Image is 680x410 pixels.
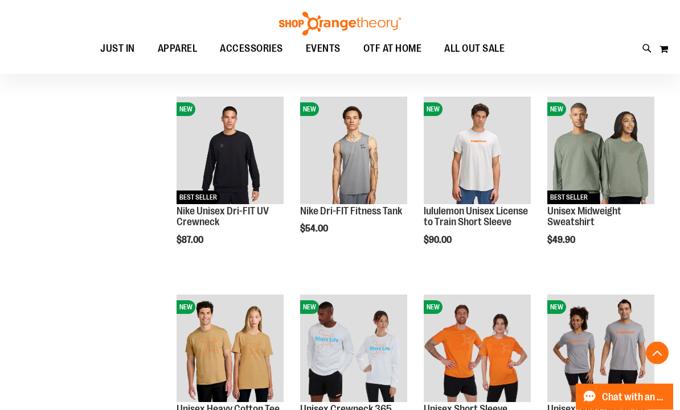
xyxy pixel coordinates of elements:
img: Nike Dri-FIT Fitness Tank [300,97,407,204]
div: product [171,92,289,275]
span: ALL OUT SALE [444,36,505,61]
a: lululemon Unisex License to Train Short Sleeve [424,206,528,229]
img: Unisex Short Sleeve Tee [547,295,654,402]
a: Nike Dri-FIT Fitness TankNEW [300,97,407,206]
span: NEW [177,103,195,117]
a: Nike Dri-FIT Fitness Tank [300,206,402,217]
span: OTF AT HOME [363,36,422,61]
span: JUST IN [100,36,135,61]
button: Chat with an Expert [576,384,674,410]
span: NEW [424,301,443,314]
div: product [294,92,413,263]
span: $54.00 [300,224,330,234]
span: APPAREL [158,36,198,61]
span: $90.00 [424,235,453,246]
span: NEW [424,103,443,117]
img: Unisex Crewneck 365 Fleece Sweatshirt [300,295,407,402]
span: NEW [177,301,195,314]
a: lululemon Unisex License to Train Short SleeveNEW [424,97,531,206]
img: lululemon Unisex License to Train Short Sleeve [424,97,531,204]
div: product [418,92,536,275]
a: Unisex Midweight SweatshirtNEWBEST SELLER [547,97,654,206]
span: NEW [547,103,566,117]
a: Unisex Short Sleeve TeeNEW [547,295,654,404]
a: Unisex Heavy Cotton TeeNEW [177,295,284,404]
span: $87.00 [177,235,205,246]
img: Unisex Short Sleeve Recovery Tee [424,295,531,402]
span: Chat with an Expert [602,392,666,403]
span: NEW [300,103,319,117]
span: EVENTS [306,36,341,61]
img: Nike Unisex Dri-FIT UV Crewneck [177,97,284,204]
span: BEST SELLER [547,191,591,205]
div: product [542,92,660,275]
img: Unisex Midweight Sweatshirt [547,97,654,204]
a: Nike Unisex Dri-FIT UV Crewneck [177,206,269,229]
span: ACCESSORIES [220,36,283,61]
a: Unisex Short Sleeve Recovery TeeNEW [424,295,531,404]
span: $49.90 [547,235,577,246]
a: Nike Unisex Dri-FIT UV CrewneckNEWBEST SELLER [177,97,284,206]
a: Unisex Midweight Sweatshirt [547,206,621,229]
span: BEST SELLER [177,191,220,205]
a: Unisex Crewneck 365 Fleece SweatshirtNEW [300,295,407,404]
img: Unisex Heavy Cotton Tee [177,295,284,402]
span: NEW [547,301,566,314]
button: Back To Top [646,342,669,365]
img: Shop Orangetheory [277,12,403,36]
span: NEW [300,301,319,314]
